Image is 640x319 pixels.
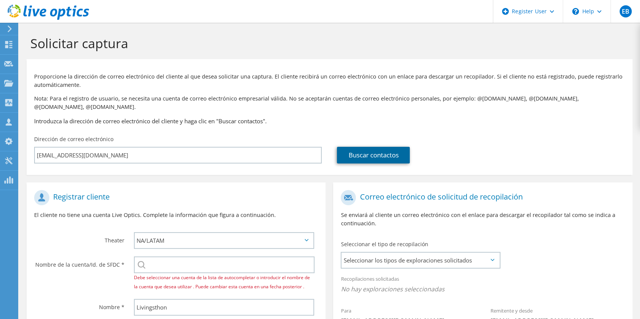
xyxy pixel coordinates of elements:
h1: Registrar cliente [34,190,314,205]
h1: Solicitar captura [30,35,625,51]
p: Nota: Para el registro de usuario, se necesita una cuenta de correo electrónico empresarial válid... [34,94,625,111]
div: Recopilaciones solicitadas [333,271,632,299]
p: El cliente no tiene una cuenta Live Optics. Complete la información que figura a continuación. [34,211,318,219]
svg: \n [572,8,579,15]
span: Debe seleccionar una cuenta de la lista de autocompletar o introducir el nombre de la cuenta que ... [134,274,310,290]
label: Dirección de correo electrónico [34,135,113,143]
span: No hay exploraciones seleccionadas [341,285,624,293]
label: Seleccionar el tipo de recopilación [341,240,428,248]
label: Nombre de la cuenta/Id. de SFDC * [34,256,124,269]
a: Buscar contactos [337,147,410,163]
span: EB [620,5,632,17]
span: Seleccionar los tipos de exploraciones solicitados [341,253,499,268]
label: Nombre * [34,299,124,311]
p: Proporcione la dirección de correo electrónico del cliente al que desea solicitar una captura. El... [34,72,625,89]
p: Se enviará al cliente un correo electrónico con el enlace para descargar el recopilador tal como ... [341,211,624,228]
label: Theater [34,232,124,244]
h3: Introduzca la dirección de correo electrónico del cliente y haga clic en "Buscar contactos". [34,117,625,125]
h1: Correo electrónico de solicitud de recopilación [341,190,621,205]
